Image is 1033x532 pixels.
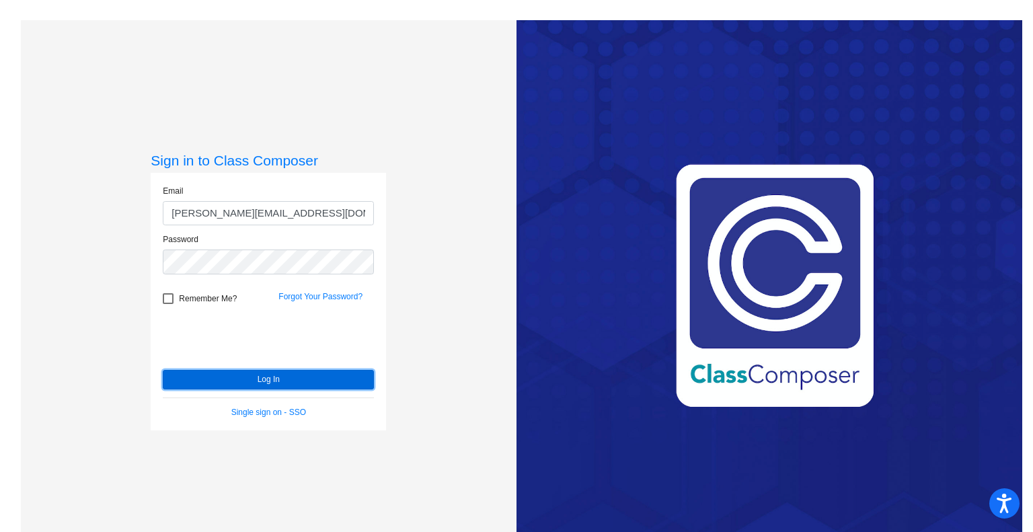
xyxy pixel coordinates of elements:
[278,292,362,301] a: Forgot Your Password?
[163,233,198,245] label: Password
[151,152,386,169] h3: Sign in to Class Composer
[163,370,374,389] button: Log In
[163,185,183,197] label: Email
[163,311,367,363] iframe: reCAPTCHA
[231,408,306,417] a: Single sign on - SSO
[179,291,237,307] span: Remember Me?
